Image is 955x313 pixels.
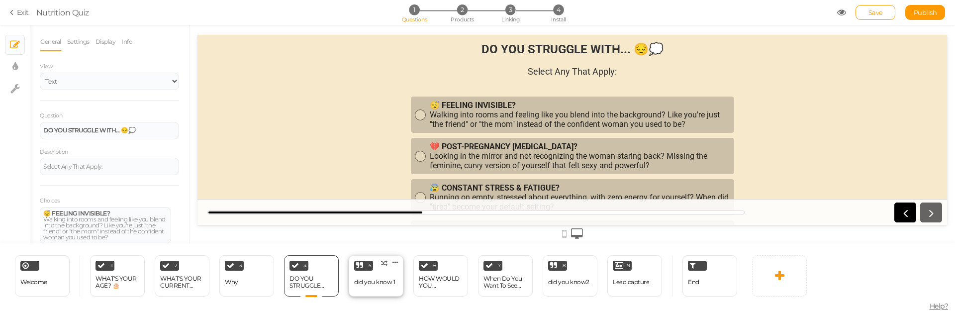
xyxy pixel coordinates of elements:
[239,263,242,268] span: 3
[349,255,403,297] div: 5 did you know 1
[90,255,145,297] div: 1 WHAT'S YOUR AGE? 🎂
[409,4,419,15] span: 1
[402,16,427,23] span: Questions
[232,66,533,94] div: Walking into rooms and feeling like you blend into the background? Like you're just "the friend" ...
[563,263,566,268] span: 8
[682,255,737,297] div: End
[354,279,395,286] div: did you know 1
[155,255,209,297] div: 2 WHAT'S YOUR CURRENT WEIGHT? ⚖️
[930,302,949,311] span: Help?
[219,255,274,297] div: 3 Why
[613,279,649,286] div: Lead capture
[20,278,47,286] span: Welcome
[43,210,168,240] div: Walking into rooms and feeling like you blend into the background? Like you're just "the friend" ...
[487,4,534,15] li: 3 Linking
[43,164,176,170] div: Select Any That Apply:
[15,255,70,297] div: Welcome
[232,148,533,177] div: Running on empty, stressed about everything, with zero energy for yourself? When did "tired" beco...
[43,209,110,217] strong: 😴 FEELING INVISIBLE?
[505,4,516,15] span: 3
[40,112,62,119] label: Question
[303,263,307,268] span: 4
[43,126,135,134] strong: DO YOU STRUGGLE WITH... 😔💭
[232,107,380,116] strong: 💔 POST-PREGNANCY [MEDICAL_DATA]?
[535,4,581,15] li: 4 Install
[391,4,437,15] li: 1 Questions
[413,255,468,297] div: 6 HOW WOULD YOU DESCRIBE YOUR LIFESTYLE?
[369,263,372,268] span: 5
[451,16,474,23] span: Products
[856,5,895,20] div: Save
[10,7,29,17] a: Exit
[439,4,485,15] li: 2 Products
[121,32,133,51] a: Info
[543,255,597,297] div: 8 did you know2
[232,66,318,75] strong: 😴 FEELING INVISIBLE?
[67,32,90,51] a: Settings
[232,148,362,158] strong: 😰 CONSTANT STRESS & FATIGUE?
[330,31,419,42] div: Select Any That Apply:
[419,275,463,289] div: HOW WOULD YOU DESCRIBE YOUR LIFESTYLE?
[478,255,533,297] div: 7 When Do You Want To See Results?
[284,7,466,21] strong: DO YOU STRUGGLE WITH... 😔💭
[868,8,883,16] span: Save
[40,32,62,51] a: General
[232,107,533,135] div: Looking in the mirror and not recognizing the woman staring back? Missing the feminine, curvy ver...
[501,16,519,23] span: Linking
[483,275,527,289] div: When Do You Want To See Results?
[40,198,60,205] label: Choices
[175,263,178,268] span: 2
[40,63,53,70] span: View
[457,4,468,15] span: 2
[607,255,662,297] div: 9 Lead capture
[548,279,589,286] div: did you know2
[498,263,501,268] span: 7
[551,16,566,23] span: Install
[289,275,333,289] div: DO YOU STRUGGLE WITH... 😔💭
[688,278,699,286] span: End
[225,279,238,286] div: Why
[284,255,339,297] div: 4 DO YOU STRUGGLE WITH... 😔💭
[914,8,937,16] span: Publish
[111,263,113,268] span: 1
[433,263,436,268] span: 6
[160,275,204,289] div: WHAT'S YOUR CURRENT WEIGHT? ⚖️
[36,6,89,18] div: Nutrition Quiz
[40,149,68,156] label: Description
[95,32,116,51] a: Display
[95,275,139,289] div: WHAT'S YOUR AGE? 🎂
[627,263,630,268] span: 9
[553,4,564,15] span: 4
